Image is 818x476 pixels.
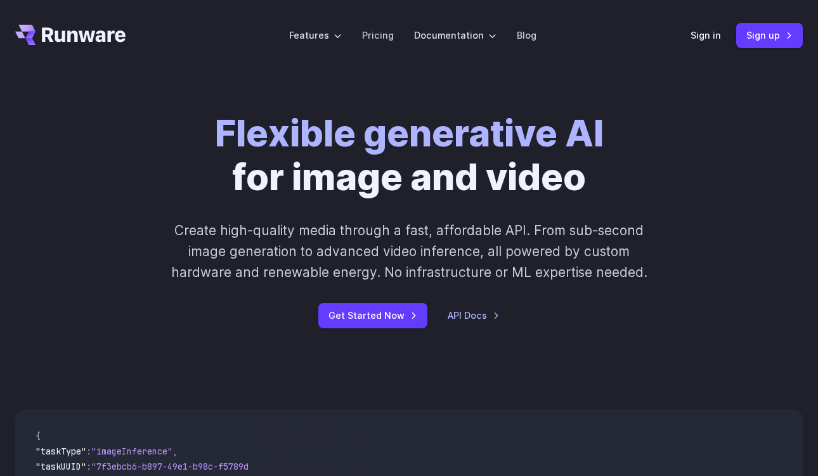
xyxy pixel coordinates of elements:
[36,430,41,442] span: {
[517,28,536,42] a: Blog
[36,446,86,457] span: "taskType"
[172,446,178,457] span: ,
[414,28,497,42] label: Documentation
[36,461,86,472] span: "taskUUID"
[289,28,342,42] label: Features
[91,461,284,472] span: "7f3ebcb6-b897-49e1-b98c-f5789d2d40d7"
[215,112,604,200] h1: for image and video
[91,446,172,457] span: "imageInference"
[736,23,803,48] a: Sign up
[15,25,126,45] a: Go to /
[86,461,91,472] span: :
[86,446,91,457] span: :
[448,308,500,323] a: API Docs
[215,111,604,155] strong: Flexible generative AI
[362,28,394,42] a: Pricing
[691,28,721,42] a: Sign in
[157,220,661,283] p: Create high-quality media through a fast, affordable API. From sub-second image generation to adv...
[318,303,427,328] a: Get Started Now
